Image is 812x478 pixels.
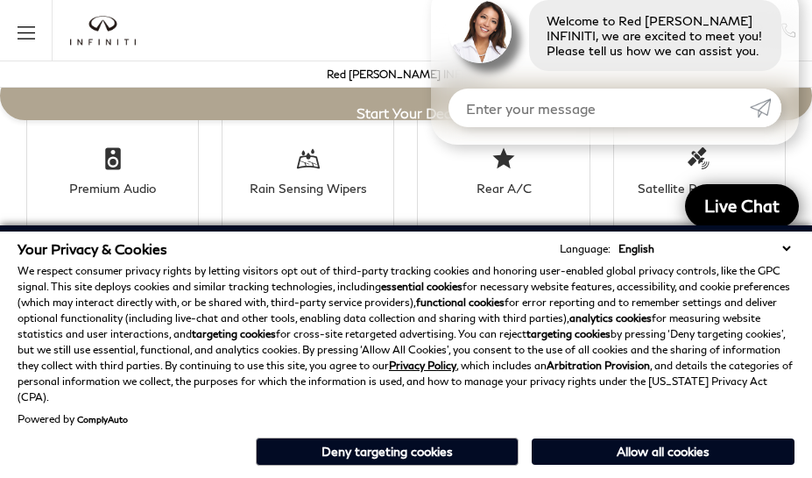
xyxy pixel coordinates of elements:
strong: targeting cookies [192,327,276,340]
span: Your Privacy & Cookies [18,240,167,257]
div: Powered by [18,414,128,424]
a: Red [PERSON_NAME] INFINITI [327,68,485,81]
div: Rear A/C [441,181,566,196]
span: Start Your Deal [357,104,455,121]
div: Satellite Radio Ready [637,181,762,196]
a: Live Chat [685,184,799,228]
select: Language Select [614,240,794,257]
input: Enter your message [448,89,750,127]
p: We respect consumer privacy rights by letting visitors opt out of third-party tracking cookies an... [18,263,794,405]
a: Privacy Policy [389,359,456,372]
span: Live Chat [695,195,788,217]
div: Language: [560,244,611,254]
strong: functional cookies [416,296,505,309]
button: Deny targeting cookies [256,438,519,466]
strong: targeting cookies [526,327,611,340]
div: Premium Audio [50,181,175,196]
button: Allow all cookies [532,439,794,465]
strong: analytics cookies [569,311,652,325]
img: INFINITI [70,16,136,46]
strong: essential cookies [381,280,462,293]
a: ComplyAuto [77,414,128,424]
a: infiniti [70,16,136,46]
div: Rain Sensing Wipers [245,181,371,196]
a: Submit [750,89,781,127]
strong: Arbitration Provision [547,359,650,372]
